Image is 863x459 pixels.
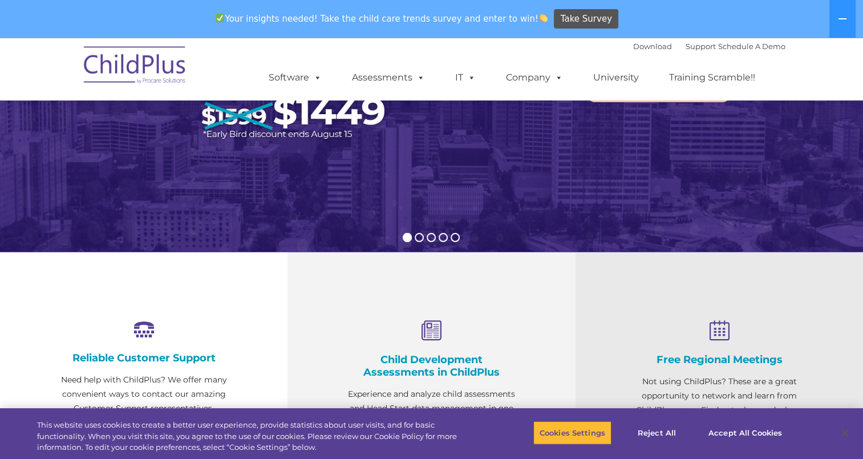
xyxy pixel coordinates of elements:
[444,66,487,89] a: IT
[633,42,672,51] a: Download
[159,122,207,131] span: Phone number
[702,421,788,445] button: Accept All Cookies
[554,9,618,29] a: Take Survey
[78,38,192,95] img: ChildPlus by Procare Solutions
[211,7,553,30] span: Your insights needed! Take the child care trends survey and enter to win!
[341,66,436,89] a: Assessments
[57,373,230,444] p: Need help with ChildPlus? We offer many convenient ways to contact our amazing Customer Support r...
[257,66,333,89] a: Software
[57,352,230,364] h4: Reliable Customer Support
[658,66,767,89] a: Training Scramble!!
[621,421,692,445] button: Reject All
[633,375,806,432] p: Not using ChildPlus? These are a great opportunity to network and learn from ChildPlus users. Fin...
[345,353,518,379] h4: Child Development Assessments in ChildPlus
[495,66,574,89] a: Company
[561,9,612,29] span: Take Survey
[539,14,548,22] img: 👏
[37,420,475,453] div: This website uses cookies to create a better user experience, provide statistics about user visit...
[216,14,224,22] img: ✅
[832,420,857,445] button: Close
[633,42,785,51] font: |
[686,42,716,51] a: Support
[533,421,611,445] button: Cookies Settings
[582,66,650,89] a: University
[718,42,785,51] a: Schedule A Demo
[159,75,193,84] span: Last name
[633,353,806,366] h4: Free Regional Meetings
[345,387,518,458] p: Experience and analyze child assessments and Head Start data management in one system with zero c...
